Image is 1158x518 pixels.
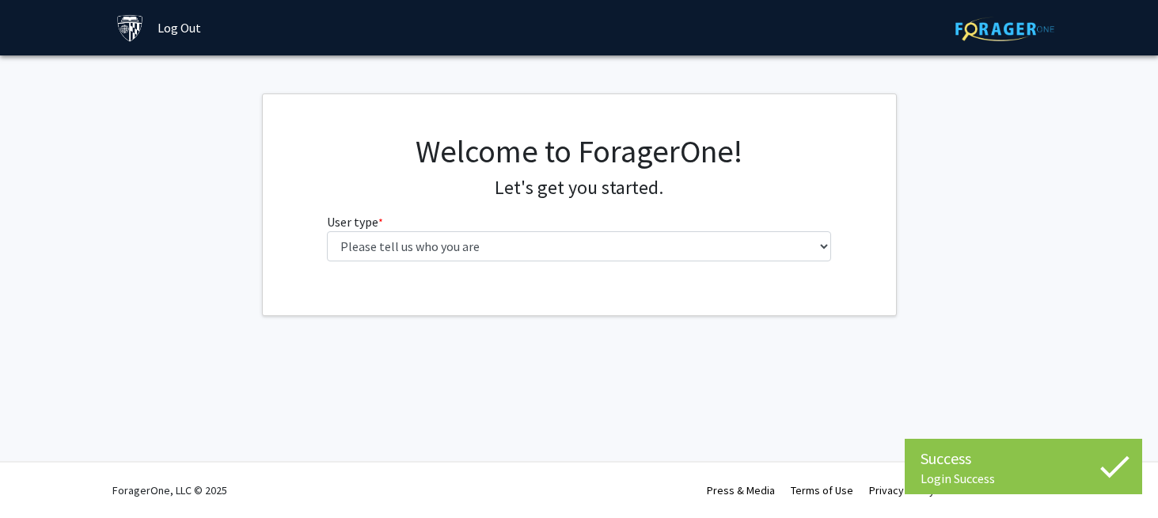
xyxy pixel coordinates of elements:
a: Terms of Use [791,483,853,497]
img: ForagerOne Logo [955,17,1054,41]
div: Success [921,447,1126,470]
h1: Welcome to ForagerOne! [327,132,831,170]
h4: Let's get you started. [327,177,831,200]
a: Press & Media [707,483,775,497]
div: Login Success [921,470,1126,486]
img: Johns Hopkins University Logo [116,14,144,42]
a: Privacy Policy [869,483,935,497]
label: User type [327,212,383,231]
div: ForagerOne, LLC © 2025 [112,463,227,518]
